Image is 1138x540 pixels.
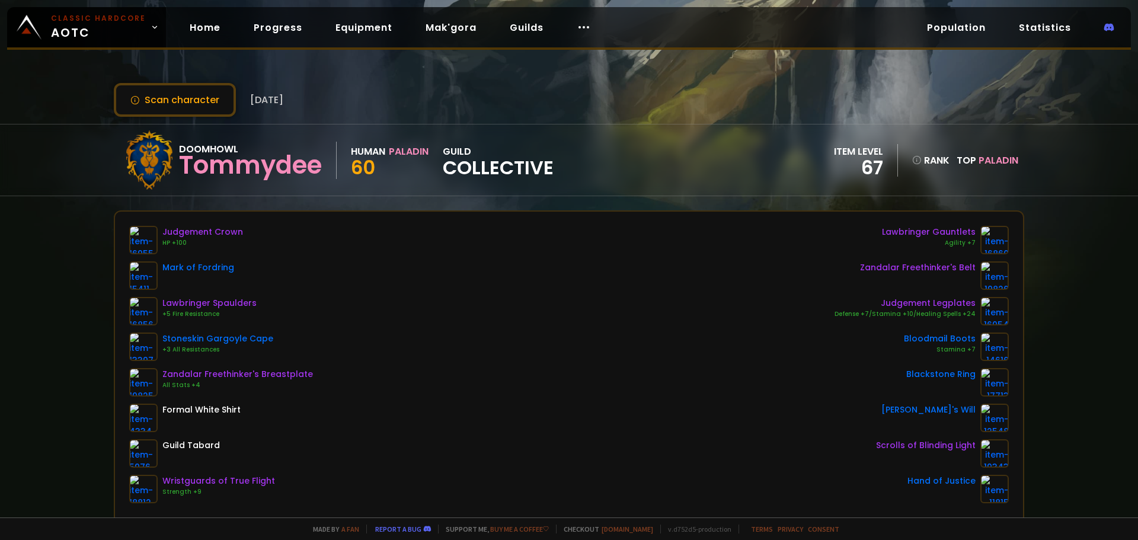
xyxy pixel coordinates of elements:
[660,525,731,533] span: v. d752d5 - production
[980,368,1009,397] img: item-17713
[162,333,273,345] div: Stoneskin Gargoyle Cape
[957,153,1018,168] div: Top
[180,15,230,40] a: Home
[129,226,158,254] img: item-16955
[162,261,234,274] div: Mark of Fordring
[179,156,322,174] div: Tommydee
[1009,15,1081,40] a: Statistics
[162,368,313,381] div: Zandalar Freethinker's Breastplate
[882,238,976,248] div: Agility +7
[835,309,976,319] div: Defense +7/Stamina +10/Healing Spells +24
[129,368,158,397] img: item-19825
[980,439,1009,468] img: item-19343
[179,142,322,156] div: Doomhowl
[918,15,995,40] a: Population
[51,13,146,24] small: Classic Hardcore
[162,238,243,248] div: HP +100
[907,475,976,487] div: Hand of Justice
[7,7,166,47] a: Classic HardcoreAOTC
[162,439,220,452] div: Guild Tabard
[980,404,1009,432] img: item-12548
[602,525,653,533] a: [DOMAIN_NAME]
[438,525,549,533] span: Support me,
[882,226,976,238] div: Lawbringer Gauntlets
[876,439,976,452] div: Scrolls of Blinding Light
[834,159,883,177] div: 67
[980,333,1009,361] img: item-14616
[556,525,653,533] span: Checkout
[162,475,275,487] div: Wristguards of True Flight
[490,525,549,533] a: Buy me a coffee
[162,309,257,319] div: +5 Fire Resistance
[904,345,976,354] div: Stamina +7
[162,345,273,354] div: +3 All Resistances
[244,15,312,40] a: Progress
[129,475,158,503] img: item-18812
[162,487,275,497] div: Strength +9
[51,13,146,41] span: AOTC
[980,261,1009,290] img: item-19826
[129,439,158,468] img: item-5976
[341,525,359,533] a: a fan
[835,297,976,309] div: Judgement Legplates
[114,83,236,117] button: Scan character
[162,381,313,390] div: All Stats +4
[375,525,421,533] a: Report a bug
[129,261,158,290] img: item-15411
[860,261,976,274] div: Zandalar Freethinker's Belt
[443,144,554,177] div: guild
[980,226,1009,254] img: item-16860
[443,159,554,177] span: Collective
[500,15,553,40] a: Guilds
[129,297,158,325] img: item-16856
[326,15,402,40] a: Equipment
[250,92,283,107] span: [DATE]
[162,226,243,238] div: Judgement Crown
[129,404,158,432] img: item-4334
[389,144,429,159] div: Paladin
[906,368,976,381] div: Blackstone Ring
[881,404,976,416] div: [PERSON_NAME]'s Will
[980,475,1009,503] img: item-11815
[162,404,241,416] div: Formal White Shirt
[980,297,1009,325] img: item-16954
[834,144,883,159] div: item level
[979,154,1018,167] span: Paladin
[778,525,803,533] a: Privacy
[129,333,158,361] img: item-13397
[351,154,375,181] span: 60
[306,525,359,533] span: Made by
[416,15,486,40] a: Mak'gora
[808,525,839,533] a: Consent
[351,144,385,159] div: Human
[904,333,976,345] div: Bloodmail Boots
[912,153,950,168] div: rank
[162,297,257,309] div: Lawbringer Spaulders
[751,525,773,533] a: Terms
